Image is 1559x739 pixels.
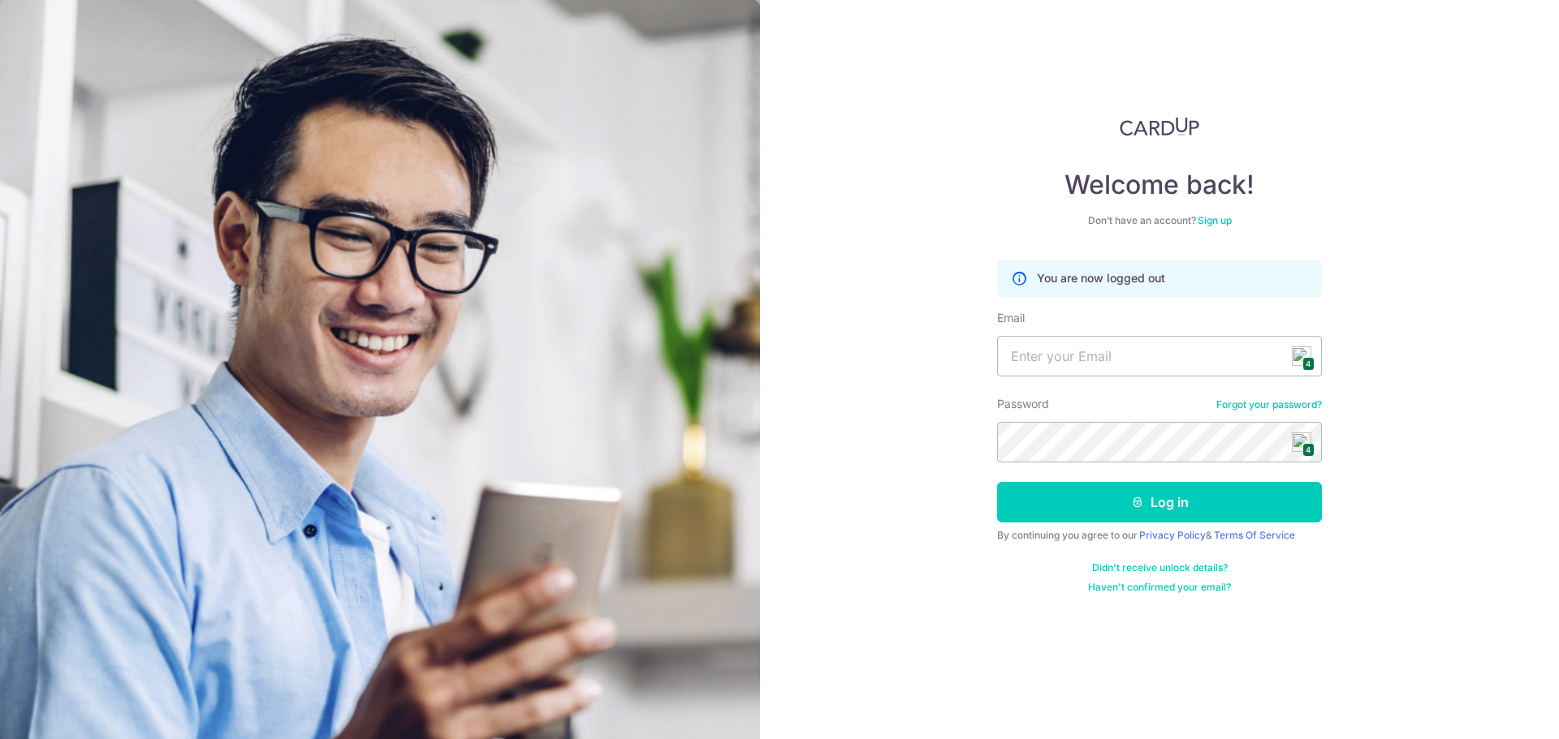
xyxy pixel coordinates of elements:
img: CardUp Logo [1120,117,1199,136]
a: Didn't receive unlock details? [1092,561,1228,574]
span: 4 [1302,443,1315,457]
a: Privacy Policy [1139,529,1206,541]
a: Haven't confirmed your email? [1088,581,1231,594]
img: npw-badge-icon.svg [1292,346,1311,366]
img: npw-badge-icon.svg [1292,432,1311,452]
div: By continuing you agree to our & [997,529,1322,542]
a: Forgot your password? [1216,398,1322,411]
a: Terms Of Service [1214,529,1295,541]
span: 4 [1302,357,1315,371]
button: Log in [997,482,1322,522]
h4: Welcome back! [997,169,1322,201]
label: Email [997,310,1025,326]
input: Enter your Email [997,336,1322,376]
a: Sign up [1198,214,1232,226]
p: You are now logged out [1037,270,1165,286]
label: Password [997,396,1049,412]
div: Don’t have an account? [997,214,1322,227]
